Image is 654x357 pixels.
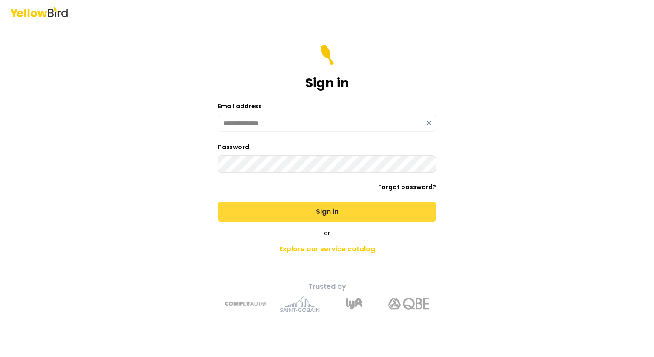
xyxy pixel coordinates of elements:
[305,75,349,91] h1: Sign in
[324,229,330,237] span: or
[177,241,477,258] a: Explore our service catalog
[218,202,436,222] button: Sign in
[177,282,477,292] p: Trusted by
[218,143,249,151] label: Password
[378,183,436,191] a: Forgot password?
[218,102,262,110] label: Email address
